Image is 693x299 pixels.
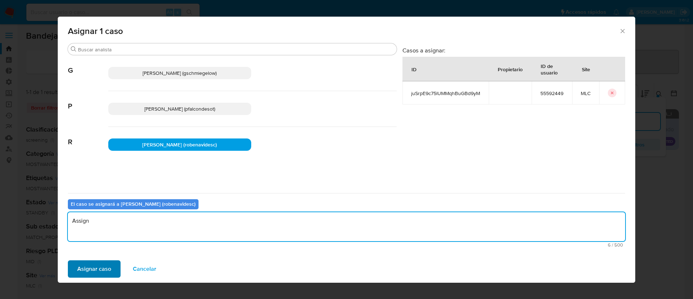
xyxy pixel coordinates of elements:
span: Cancelar [133,261,156,277]
div: ID de usuario [532,57,572,81]
div: Propietario [489,60,531,78]
span: P [68,91,108,111]
span: MLC [581,90,590,97]
span: Asignar 1 caso [68,27,619,35]
div: ID [403,60,425,78]
button: Buscar [71,46,77,52]
div: assign-modal [58,17,635,283]
span: 55592449 [540,90,563,97]
span: R [68,127,108,146]
button: Asignar caso [68,260,121,278]
button: icon-button [608,89,616,97]
b: El caso se asignará a [PERSON_NAME] (robenavidesc) [71,200,196,208]
button: Cancelar [123,260,166,278]
div: [PERSON_NAME] (robenavidesc) [108,138,251,151]
span: Asignar caso [77,261,111,277]
span: juSrpE9c75lUMMqhBuGBd9yM [411,90,480,97]
div: [PERSON_NAME] (pfalcondesot) [108,103,251,115]
span: Máximo 500 caracteres [70,243,623,247]
input: Buscar analista [78,46,394,53]
button: Cerrar ventana [619,27,626,34]
span: [PERSON_NAME] (gschmiegelow) [143,69,217,77]
h3: Casos a asignar: [402,47,625,54]
div: Site [573,60,599,78]
textarea: Assign [68,212,625,241]
div: [PERSON_NAME] (gschmiegelow) [108,67,251,79]
span: G [68,55,108,75]
span: [PERSON_NAME] (pfalcondesot) [144,105,215,112]
span: [PERSON_NAME] (robenavidesc) [142,141,217,148]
